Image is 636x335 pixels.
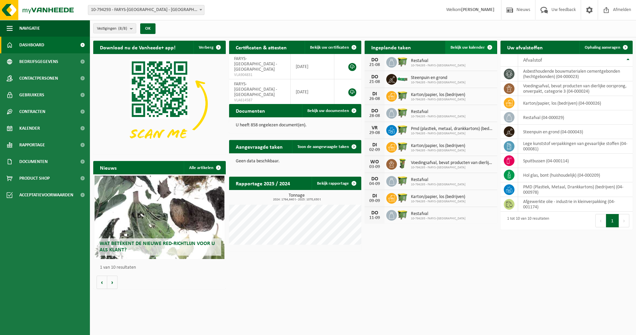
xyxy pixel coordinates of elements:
[100,241,215,253] span: Wat betekent de nieuwe RED-richtlijn voor u als klant?
[307,109,349,113] span: Bekijk uw documenten
[19,87,44,103] span: Gebruikers
[19,53,58,70] span: Bedrijfsgegevens
[93,41,182,54] h2: Download nu de Vanheede+ app!
[229,177,297,190] h2: Rapportage 2025 / 2024
[305,41,361,54] a: Bekijk uw certificaten
[397,90,408,101] img: WB-1100-HPE-GN-50
[445,41,496,54] a: Bekijk uw kalender
[411,109,466,115] span: Restafval
[19,37,44,53] span: Dashboard
[504,213,549,228] div: 1 tot 10 van 10 resultaten
[397,141,408,152] img: WB-1100-HPE-GN-50
[579,41,632,54] a: Ophaling aanvragen
[368,199,381,203] div: 09-09
[518,81,633,96] td: voedingsafval, bevat producten van dierlijke oorsprong, onverpakt, categorie 3 (04-000024)
[518,154,633,168] td: spuitbussen (04-000114)
[518,110,633,125] td: restafval (04-000029)
[451,45,485,50] span: Bekijk uw kalender
[95,176,224,259] a: Wat betekent de nieuwe RED-richtlijn voor u als klant?
[411,143,466,149] span: Karton/papier, los (bedrijven)
[397,124,408,135] img: WB-1100-HPE-GN-50
[411,194,466,200] span: Karton/papier, los (bedrijven)
[518,139,633,154] td: lege kunststof verpakkingen van gevaarlijke stoffen (04-000081)
[140,23,156,34] button: OK
[518,125,633,139] td: steenpuin en grond (04-000043)
[411,81,466,85] span: 10-794293 - FARYS-[GEOGRAPHIC_DATA]
[411,115,466,119] span: 10-794293 - FARYS-[GEOGRAPHIC_DATA]
[368,74,381,80] div: DO
[411,75,466,81] span: Steenpuin en grond
[97,24,127,34] span: Vestigingen
[234,82,277,97] span: FARYS-[GEOGRAPHIC_DATA] - [GEOGRAPHIC_DATA]
[368,216,381,220] div: 11-09
[19,120,40,137] span: Kalender
[368,148,381,152] div: 02-09
[292,140,361,153] a: Toon de aangevraagde taken
[19,20,40,37] span: Navigatie
[368,159,381,165] div: WO
[232,198,362,201] span: 2024: 1764,640 t - 2025: 1070,630 t
[312,177,361,190] a: Bekijk rapportage
[518,168,633,182] td: hol glas, bont (huishoudelijk) (04-000209)
[368,125,381,131] div: VR
[229,41,293,54] h2: Certificaten & attesten
[310,45,349,50] span: Bekijk uw certificaten
[365,41,418,54] h2: Ingeplande taken
[199,45,213,50] span: Verberg
[411,217,466,221] span: 10-794293 - FARYS-[GEOGRAPHIC_DATA]
[518,197,633,212] td: afgewerkte olie - industrie in kleinverpakking (04-001174)
[19,70,58,87] span: Contactpersonen
[411,183,466,187] span: 10-794293 - FARYS-[GEOGRAPHIC_DATA]
[302,104,361,117] a: Bekijk uw documenten
[411,200,466,204] span: 10-794293 - FARYS-[GEOGRAPHIC_DATA]
[368,97,381,101] div: 26-08
[297,145,349,149] span: Toon de aangevraagde taken
[236,159,355,164] p: Geen data beschikbaar.
[411,64,466,68] span: 10-794293 - FARYS-[GEOGRAPHIC_DATA]
[368,114,381,118] div: 28-08
[397,158,408,169] img: WB-0060-HPE-GN-50
[193,41,225,54] button: Verberg
[19,170,50,187] span: Product Shop
[100,265,222,270] p: 1 van 10 resultaten
[118,26,127,31] count: (8/8)
[107,276,118,289] button: Volgende
[19,187,73,203] span: Acceptatievoorwaarden
[368,80,381,84] div: 21-08
[229,104,272,117] h2: Documenten
[236,123,355,128] p: U heeft 858 ongelezen document(en).
[93,161,123,174] h2: Nieuws
[19,103,45,120] span: Contracten
[411,92,466,98] span: Karton/papier, los (bedrijven)
[229,140,289,153] h2: Aangevraagde taken
[368,165,381,169] div: 03-09
[368,131,381,135] div: 29-08
[411,58,466,64] span: Restafval
[88,5,204,15] span: 10-794293 - FARYS-ASSE - ASSE
[411,98,466,102] span: 10-794293 - FARYS-[GEOGRAPHIC_DATA]
[19,137,45,153] span: Rapportage
[411,149,466,153] span: 10-794293 - FARYS-[GEOGRAPHIC_DATA]
[291,54,335,79] td: [DATE]
[397,107,408,118] img: WB-1100-HPE-GN-50
[93,23,136,33] button: Vestigingen(8/8)
[500,41,549,54] h2: Uw afvalstoffen
[411,160,494,166] span: Voedingsafval, bevat producten van dierlijke oorsprong, onverpakt, categorie 3
[19,153,48,170] span: Documenten
[368,91,381,97] div: DI
[93,54,226,153] img: Download de VHEPlus App
[234,56,277,72] span: FARYS-[GEOGRAPHIC_DATA] - [GEOGRAPHIC_DATA]
[523,58,542,63] span: Afvalstof
[232,193,362,201] h3: Tonnage
[397,56,408,67] img: WB-1100-HPE-GN-50
[411,126,494,132] span: Pmd (plastiek, metaal, drankkartons) (bedrijven)
[397,209,408,220] img: WB-1100-HPE-GN-50
[518,182,633,197] td: PMD (Plastiek, Metaal, Drankkartons) (bedrijven) (04-000978)
[518,67,633,81] td: asbesthoudende bouwmaterialen cementgebonden (hechtgebonden) (04-000023)
[368,108,381,114] div: DO
[411,166,494,170] span: 10-794293 - FARYS-[GEOGRAPHIC_DATA]
[368,142,381,148] div: DI
[368,63,381,67] div: 21-08
[585,45,620,50] span: Ophaling aanvragen
[368,210,381,216] div: DO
